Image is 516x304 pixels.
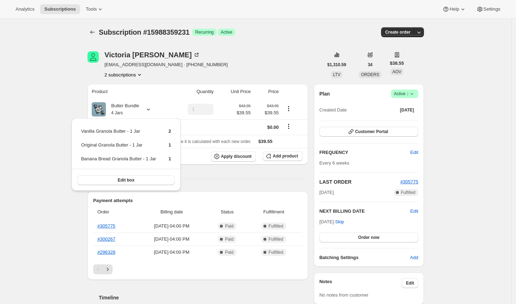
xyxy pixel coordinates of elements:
button: Help [438,4,470,14]
span: Apply discount [221,154,252,159]
span: Every 6 weeks [319,160,350,166]
a: #296328 [97,249,115,255]
span: $0.00 [267,125,279,130]
button: Analytics [11,4,39,14]
button: Create order [381,27,415,37]
a: #300267 [97,236,115,242]
h2: Timeline [99,294,308,301]
button: Order now [319,233,418,242]
div: Butter Bundle [106,102,139,116]
span: 1 [169,156,171,161]
nav: Pagination [93,264,302,274]
th: Product [87,84,170,99]
span: Billing date [138,208,205,216]
th: Quantity [170,84,216,99]
h2: NEXT BILLING DATE [319,208,410,215]
span: $39.55 [237,109,251,116]
span: Edit box [118,177,134,183]
button: Edit [406,147,423,158]
span: Recurring [195,29,214,35]
button: Next [103,264,113,274]
a: #305775 [97,223,115,229]
h2: FREQUENCY [319,149,410,156]
span: $1,310.59 [327,62,346,68]
span: | [407,91,408,97]
span: Created Date [319,107,347,114]
h2: Plan [319,90,330,97]
span: $39.55 [255,109,279,116]
span: No notes from customer [319,292,369,298]
button: #305775 [400,178,418,185]
span: 1 [169,142,171,148]
div: Victoria [PERSON_NAME] [104,51,200,58]
button: Shipping actions [283,122,294,130]
span: Customer Portal [355,129,388,134]
span: 2 [169,128,171,134]
th: Order [93,204,136,220]
span: LTV [333,72,340,77]
span: $39.55 [259,139,273,144]
span: 34 [368,62,372,68]
button: Subscriptions [87,27,97,37]
td: Banana Bread Granola Butter - 1 Jar [81,155,157,168]
button: Apply discount [211,151,256,162]
h2: Payment attempts [93,197,302,204]
button: Edit [410,208,418,215]
span: [DATE] · 04:00 PM [138,223,205,230]
a: #305775 [400,179,418,184]
small: 4 Jars [111,110,123,115]
td: Original Granola Butter - 1 Jar [81,141,157,154]
span: Create order [385,29,410,35]
span: Order now [358,235,379,240]
span: Status [209,208,245,216]
span: Edit [410,149,418,156]
th: Unit Price [216,84,253,99]
button: Tools [81,4,108,14]
span: [EMAIL_ADDRESS][DOMAIN_NAME] · [PHONE_NUMBER] [104,61,228,68]
span: Paid [225,236,233,242]
span: Fulfilled [401,190,415,195]
span: [DATE] [400,107,414,113]
button: Product actions [283,105,294,113]
td: Vanilla Granola Butter - 1 Jar [81,127,157,140]
span: $38.55 [390,60,404,67]
span: ORDERS [361,72,379,77]
h6: Batching Settings [319,254,410,261]
span: Subscription #15988359231 [99,28,189,36]
button: Edit [402,278,418,288]
span: [DATE] · [319,219,344,224]
button: Add [406,252,423,263]
span: Settings [483,6,500,12]
button: Edit box [78,175,175,185]
button: Product actions [104,71,143,78]
span: Paid [225,223,233,229]
span: Active [394,90,415,97]
span: Fulfilled [268,236,283,242]
th: Price [253,84,281,99]
button: Subscriptions [40,4,80,14]
small: $43.95 [267,104,279,108]
button: $1,310.59 [323,60,350,70]
button: Settings [472,4,505,14]
button: [DATE] [396,105,418,115]
button: 34 [363,60,376,70]
span: Help [449,6,459,12]
small: $43.95 [239,104,251,108]
span: Add product [273,153,298,159]
span: Victoria Quinn [87,51,99,63]
span: Fulfilled [268,223,283,229]
button: Customer Portal [319,127,418,137]
span: Paid [225,249,233,255]
span: Edit [406,280,414,286]
span: Fulfilled [268,249,283,255]
span: Fulfillment [249,208,298,216]
img: product img [92,102,106,116]
span: Subscriptions [44,6,76,12]
span: Skip [335,218,344,225]
h2: LAST ORDER [319,178,401,185]
span: [DATE] [319,189,334,196]
button: Skip [331,216,348,228]
span: Tools [86,6,97,12]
